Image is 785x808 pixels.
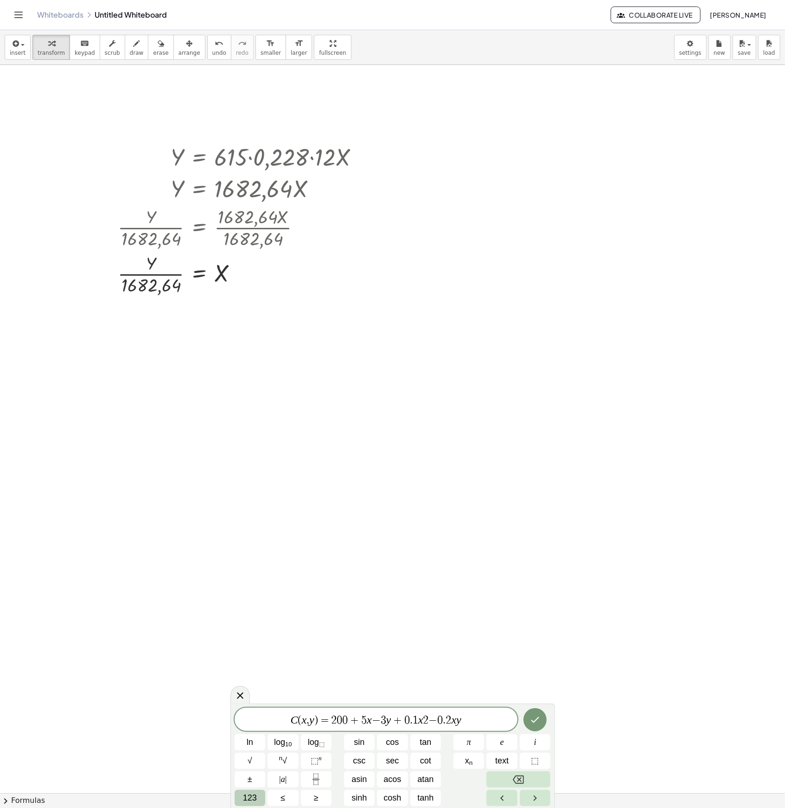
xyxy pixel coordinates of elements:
span: 2 [446,715,452,726]
var: y [309,714,314,726]
button: Left arrow [486,790,517,806]
sup: n [319,755,322,762]
span: − [429,715,438,726]
button: scrub [100,35,125,60]
button: Less than or equal [268,790,299,806]
button: format_sizesmaller [255,35,286,60]
button: Superscript [301,753,332,769]
span: x [465,755,473,767]
button: insert [5,35,31,60]
button: save [733,35,756,60]
sub: 10 [285,741,292,748]
button: e [486,734,517,750]
var: y [456,714,461,726]
var: x [418,714,423,726]
button: Default keyboard [235,790,266,806]
span: fullscreen [319,50,346,56]
button: settings [674,35,707,60]
button: draw [125,35,149,60]
span: csc [353,755,365,767]
button: π [453,734,485,750]
span: π [467,736,471,749]
span: draw [130,50,144,56]
button: Hyperbolic tangent [410,790,441,806]
span: ln [247,736,253,749]
span: asin [351,773,367,786]
button: keyboardkeypad [70,35,100,60]
i: format_size [266,38,275,49]
button: Natural logarithm [235,734,266,750]
span: 2 [331,715,337,726]
span: √ [279,755,287,767]
span: [PERSON_NAME] [710,11,766,19]
span: cot [420,755,431,767]
button: Cosecant [344,753,375,769]
button: Backspace [486,771,550,788]
button: erase [148,35,173,60]
button: Arccosine [377,771,408,788]
span: 0 [404,715,410,726]
span: save [738,50,751,56]
button: Fraction [301,771,332,788]
button: Square root [235,753,266,769]
span: tan [420,736,432,749]
button: Logarithm with base [301,734,332,750]
span: load [763,50,775,56]
var: y [386,714,391,726]
button: Greater than or equal [301,790,332,806]
i: format_size [294,38,303,49]
span: 5 [361,715,367,726]
span: a [279,773,287,786]
i: keyboard [80,38,89,49]
span: acos [383,773,401,786]
button: Subscript [453,753,485,769]
var: x [452,714,457,726]
span: arrange [179,50,200,56]
sub: ⬚ [319,741,325,748]
button: redoredo [231,35,254,60]
button: arrange [173,35,205,60]
span: log [308,736,325,749]
sub: n [469,759,473,766]
span: ≤ [281,792,285,804]
span: − [372,715,381,726]
span: tanh [417,792,434,804]
button: format_sizelarger [286,35,312,60]
button: Done [523,708,547,731]
span: atan [417,773,434,786]
span: cosh [383,792,401,804]
span: e [500,736,504,749]
sup: n [279,755,283,762]
span: + [348,715,361,726]
button: Tangent [410,734,441,750]
button: nth root [268,753,299,769]
button: Toggle navigation [11,7,26,22]
button: Arctangent [410,771,441,788]
span: | [285,775,287,784]
span: ± [248,773,252,786]
span: transform [38,50,65,56]
button: Hyperbolic sine [344,790,375,806]
button: load [758,35,780,60]
span: i [534,736,536,749]
span: larger [291,50,307,56]
button: Cosine [377,734,408,750]
span: 123 [243,792,257,804]
button: Sine [344,734,375,750]
i: undo [215,38,223,49]
button: Absolute value [268,771,299,788]
span: settings [679,50,702,56]
span: keypad [75,50,95,56]
button: Placeholder [520,753,551,769]
span: Collaborate Live [619,11,693,19]
span: ⬚ [531,755,539,767]
span: erase [153,50,168,56]
span: redo [236,50,249,56]
button: Logarithm [268,734,299,750]
button: Hyperbolic cosine [377,790,408,806]
span: 0 [337,715,342,726]
span: ⬚ [311,756,319,765]
button: Collaborate Live [611,6,701,23]
button: [PERSON_NAME] [702,6,774,23]
span: text [495,755,509,767]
